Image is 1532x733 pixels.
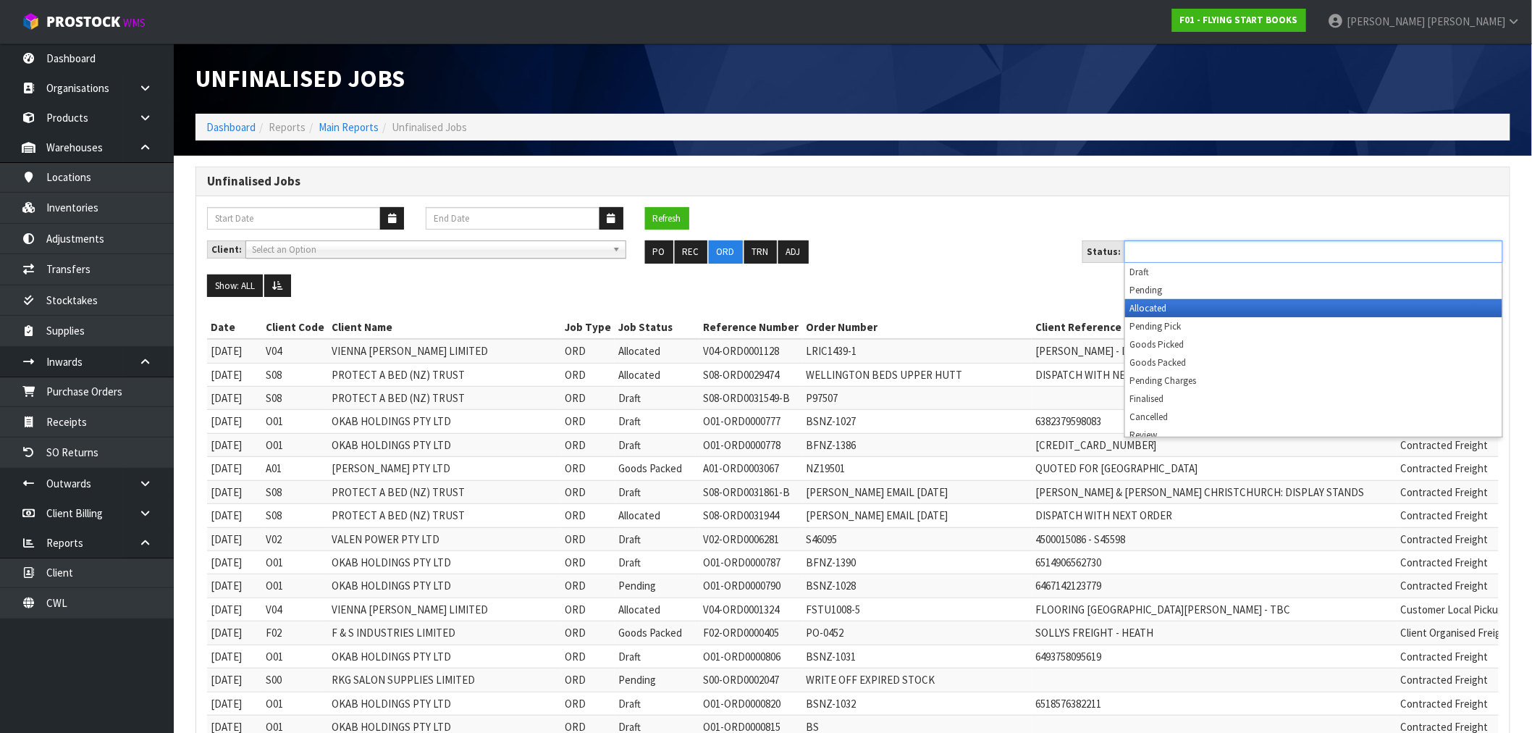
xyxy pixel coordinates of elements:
[1032,480,1397,503] td: [PERSON_NAME] & [PERSON_NAME] CHRISTCHURCH: DISPLAY STANDS
[618,673,656,687] span: Pending
[1397,433,1515,456] td: Contracted Freight
[615,316,699,339] th: Job Status
[709,240,743,264] button: ORD
[1397,621,1515,645] td: Client Organised Freight
[802,457,1032,480] td: NZ19501
[699,457,802,480] td: A01-ORD0003067
[618,556,641,569] span: Draft
[802,433,1032,456] td: BFNZ-1386
[328,387,561,410] td: PROTECT A BED (NZ) TRUST
[1032,621,1397,645] td: SOLLYS FREIGHT - HEATH
[328,433,561,456] td: OKAB HOLDINGS PTY LTD
[262,574,328,598] td: O01
[207,480,262,503] td: [DATE]
[778,240,809,264] button: ADJ
[1397,574,1515,598] td: Contracted Freight
[618,485,641,499] span: Draft
[1397,598,1515,621] td: Customer Local Pickup
[1125,426,1502,444] li: Review
[262,598,328,621] td: V04
[1125,335,1502,353] li: Goods Picked
[699,598,802,621] td: V04-ORD0001324
[262,316,328,339] th: Client Code
[561,387,615,410] td: ORD
[262,527,328,550] td: V02
[207,339,262,363] td: [DATE]
[328,574,561,598] td: OKAB HOLDINGS PTY LTD
[1125,408,1502,426] li: Cancelled
[328,339,561,363] td: VIENNA [PERSON_NAME] LIMITED
[802,621,1032,645] td: PO-0452
[561,598,615,621] td: ORD
[207,621,262,645] td: [DATE]
[328,527,561,550] td: VALEN POWER PTY LTD
[802,316,1032,339] th: Order Number
[1032,363,1397,386] td: DISPATCH WITH NEXT ORDER
[561,669,615,692] td: ORD
[618,697,641,711] span: Draft
[561,621,615,645] td: ORD
[1032,410,1397,433] td: 6382379598083
[207,175,1499,188] h3: Unfinalised Jobs
[618,508,660,522] span: Allocated
[699,669,802,692] td: S00-ORD0002047
[262,645,328,668] td: O01
[802,410,1032,433] td: BSNZ-1027
[561,339,615,363] td: ORD
[328,504,561,527] td: PROTECT A BED (NZ) TRUST
[561,316,615,339] th: Job Type
[1125,281,1502,299] li: Pending
[561,645,615,668] td: ORD
[1087,246,1121,258] strong: Status:
[262,621,328,645] td: F02
[328,480,561,503] td: PROTECT A BED (NZ) TRUST
[645,207,689,230] button: Refresh
[699,527,802,550] td: V02-ORD0006281
[699,692,802,715] td: O01-ORD0000820
[864,275,1499,301] nav: Page navigation
[1125,390,1502,408] li: Finalised
[207,669,262,692] td: [DATE]
[207,275,263,298] button: Show: ALL
[699,363,802,386] td: S08-ORD0029474
[561,692,615,715] td: ORD
[207,387,262,410] td: [DATE]
[1125,353,1502,372] li: Goods Packed
[699,316,802,339] th: Reference Number
[561,550,615,574] td: ORD
[1397,527,1515,550] td: Contracted Freight
[1125,299,1502,317] li: Allocated
[1397,692,1515,715] td: Contracted Freight
[207,504,262,527] td: [DATE]
[1125,263,1502,281] li: Draft
[561,574,615,598] td: ORD
[1032,692,1397,715] td: 6518576382211
[207,433,262,456] td: [DATE]
[426,207,599,230] input: End Date
[561,433,615,456] td: ORD
[252,241,607,259] span: Select an Option
[618,532,641,546] span: Draft
[207,363,262,386] td: [DATE]
[699,621,802,645] td: F02-ORD0000405
[328,410,561,433] td: OKAB HOLDINGS PTY LTD
[123,16,146,30] small: WMS
[802,363,1032,386] td: WELLINGTON BEDS UPPER HUTT
[207,692,262,715] td: [DATE]
[618,626,682,640] span: Goods Packed
[207,527,262,550] td: [DATE]
[207,316,262,339] th: Date
[46,12,120,31] span: ProStock
[207,598,262,621] td: [DATE]
[699,339,802,363] td: V04-ORD0001128
[269,120,306,134] span: Reports
[561,527,615,550] td: ORD
[645,240,673,264] button: PO
[262,433,328,456] td: O01
[328,645,561,668] td: OKAB HOLDINGS PTY LTD
[1397,645,1515,668] td: Contracted Freight
[1180,14,1298,26] strong: F01 - FLYING START BOOKS
[802,480,1032,503] td: [PERSON_NAME] EMAIL [DATE]
[802,645,1032,668] td: BSNZ-1031
[262,363,328,386] td: S08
